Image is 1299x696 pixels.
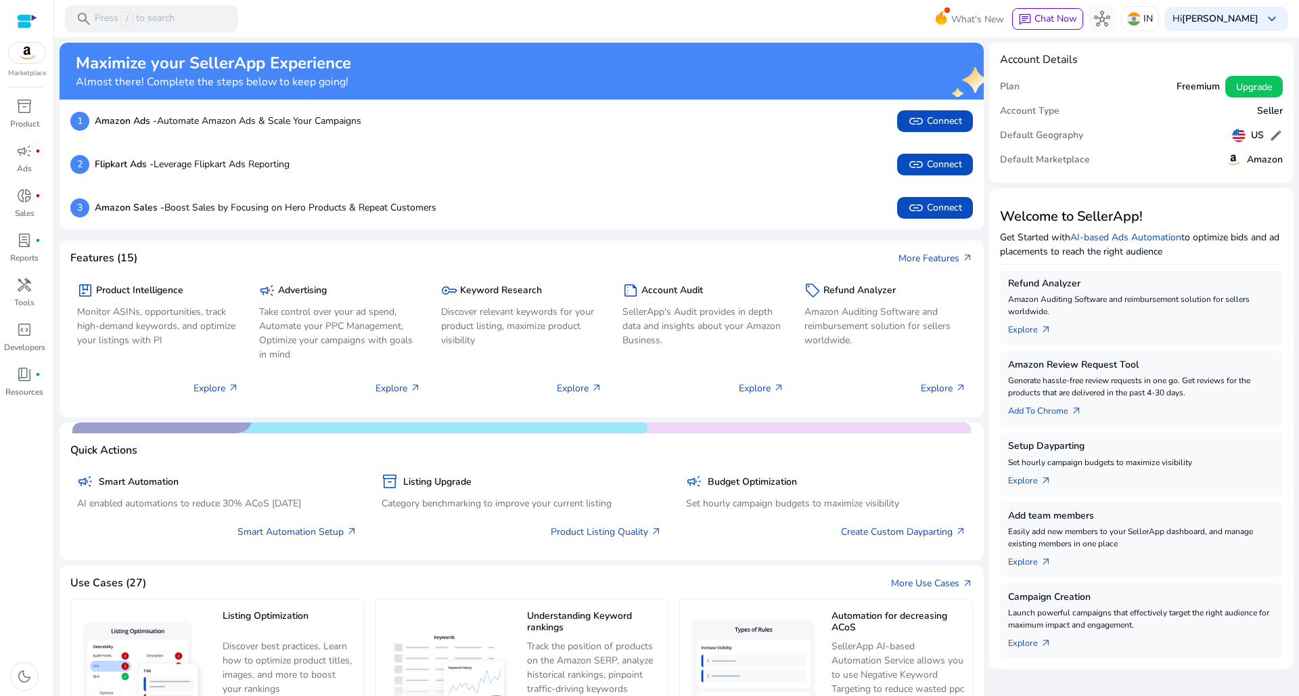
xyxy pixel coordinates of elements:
p: Explore [557,381,602,395]
a: More Featuresarrow_outward [898,251,973,265]
button: linkConnect [897,110,973,132]
span: fiber_manual_record [35,148,41,154]
span: lab_profile [16,232,32,248]
img: amazon.svg [1225,152,1241,168]
span: campaign [77,473,93,490]
a: Explorearrow_outward [1008,631,1062,650]
h5: Keyword Research [460,285,542,297]
span: Connect [908,156,962,173]
b: Amazon Ads - [95,114,157,127]
p: Boost Sales by Focusing on Hero Products & Repeat Customers [95,200,436,215]
p: Developers [4,341,45,353]
span: inventory_2 [382,473,398,490]
h5: Listing Upgrade [403,477,472,488]
h5: Seller [1257,106,1283,117]
h4: Quick Actions [70,444,137,457]
p: Product [10,118,39,130]
p: Discover relevant keywords for your product listing, maximize product visibility [441,305,603,347]
span: arrow_outward [955,526,966,537]
span: campaign [16,143,32,159]
span: Upgrade [1236,80,1272,94]
p: Sales [15,207,35,219]
p: Automate Amazon Ads & Scale Your Campaigns [95,114,361,128]
span: fiber_manual_record [35,193,41,198]
p: Monitor ASINs, opportunities, track high-demand keywords, and optimize your listings with PI [77,305,239,347]
p: IN [1143,7,1153,30]
h5: Account Type [1000,106,1059,117]
span: edit [1269,129,1283,142]
span: link [908,200,924,216]
span: fiber_manual_record [35,372,41,377]
p: 3 [70,198,89,217]
b: Flipkart Ads - [95,158,154,171]
p: Ads [17,162,32,175]
p: Explore [921,381,966,395]
span: Connect [908,200,962,216]
h4: Almost there! Complete the steps below to keep going! [76,76,351,89]
span: / [121,12,133,26]
h5: Product Intelligence [96,285,183,297]
p: Explore [193,381,239,395]
button: linkConnect [897,154,973,175]
p: Set hourly campaign budgets to maximize visibility [686,496,966,510]
span: arrow_outward [1071,406,1082,416]
span: What's New [951,7,1004,31]
a: Product Listing Quality [551,525,662,539]
span: arrow_outward [955,383,966,393]
span: arrow_outward [1041,638,1051,649]
a: Create Custom Dayparting [841,525,966,539]
p: 1 [70,112,89,131]
p: Set hourly campaign budgets to maximize visibility [1008,456,1275,469]
span: inventory_2 [16,98,32,114]
button: hub [1089,5,1116,32]
h5: Default Geography [1000,130,1083,142]
span: Chat Now [1034,12,1077,25]
a: AI-based Ads Automation [1070,231,1181,244]
p: Take control over your ad spend, Automate your PPC Management, Optimize your campaigns with goals... [259,305,421,362]
span: package [77,282,93,299]
a: Explorearrow_outward [1008,318,1062,336]
span: campaign [259,282,275,299]
h5: Advertising [278,285,327,297]
span: arrow_outward [962,578,973,589]
h5: Default Marketplace [1000,154,1090,166]
p: AI enabled automations to reduce 30% ACoS [DATE] [77,496,357,510]
p: Reports [10,252,39,264]
h5: Smart Automation [99,477,179,488]
a: Smart Automation Setup [237,525,357,539]
b: [PERSON_NAME] [1182,12,1258,25]
h4: Account Details [1000,53,1078,66]
h5: Listing Optimization [223,611,357,634]
h5: Campaign Creation [1008,592,1275,603]
h5: Refund Analyzer [1008,278,1275,290]
span: link [908,113,924,129]
h5: Freemium [1177,81,1220,93]
h5: Budget Optimization [708,477,797,488]
p: Tools [14,297,35,309]
h3: Welcome to SellerApp! [1000,209,1283,225]
h4: Use Cases (27) [70,577,146,590]
span: dark_mode [16,668,32,684]
span: arrow_outward [962,253,973,263]
span: arrow_outward [773,383,784,393]
b: Amazon Sales - [95,201,164,214]
p: Leverage Flipkart Ads Reporting [95,157,290,171]
h5: Refund Analyzer [823,285,896,297]
p: 2 [70,155,89,174]
h2: Maximize your SellerApp Experience [76,53,351,73]
span: keyboard_arrow_down [1264,11,1280,27]
p: Explore [375,381,421,395]
span: hub [1094,11,1110,27]
span: arrow_outward [1041,475,1051,486]
h5: Automation for decreasing ACoS [831,611,965,634]
span: fiber_manual_record [35,238,41,243]
p: Get Started with to optimize bids and ad placements to reach the right audience [1000,230,1283,259]
button: chatChat Now [1012,8,1083,30]
a: More Use Casesarrow_outward [891,576,973,590]
span: summarize [622,282,639,299]
span: link [908,156,924,173]
h5: Plan [1000,81,1020,93]
span: Connect [908,113,962,129]
p: Generate hassle-free review requests in one go. Get reviews for the products that are delivered i... [1008,374,1275,399]
img: us.svg [1232,129,1246,142]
